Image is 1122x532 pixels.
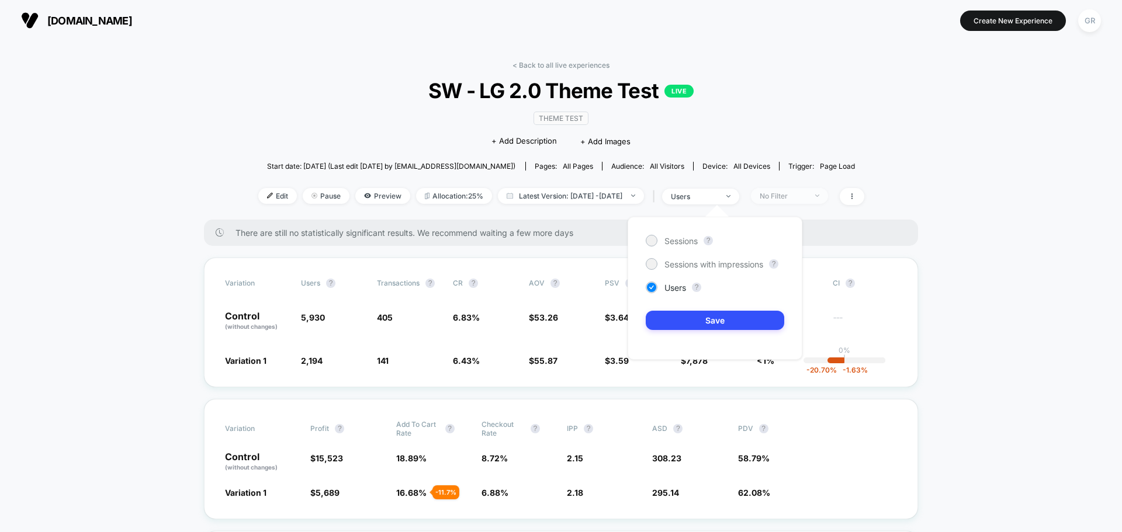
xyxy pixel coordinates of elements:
[377,312,393,322] span: 405
[225,420,289,437] span: Variation
[377,356,389,366] span: 141
[491,135,557,147] span: + Add Description
[664,283,686,293] span: Users
[704,236,713,245] button: ?
[567,453,583,463] span: 2.15
[416,188,492,204] span: Allocation: 25%
[258,188,297,204] span: Edit
[311,193,317,199] img: end
[355,188,410,204] span: Preview
[225,464,278,471] span: (without changes)
[529,356,557,366] span: $
[605,279,619,287] span: PSV
[1078,9,1101,32] div: GR
[310,424,329,433] span: Profit
[652,453,681,463] span: 308.23
[650,162,684,171] span: All Visitors
[646,311,784,330] button: Save
[482,488,508,498] span: 6.88 %
[534,112,588,125] span: Theme Test
[610,312,629,322] span: 3.64
[432,485,459,499] div: - 11.7 %
[738,453,770,463] span: 58.79 %
[482,420,525,437] span: Checkout Rate
[631,194,635,197] img: end
[225,311,289,331] p: Control
[673,424,683,433] button: ?
[584,424,593,433] button: ?
[605,312,629,322] span: $
[738,424,753,433] span: PDV
[482,453,508,463] span: 8.72 %
[846,279,855,288] button: ?
[301,356,323,366] span: 2,194
[567,424,578,433] span: IPP
[301,279,320,287] span: users
[664,236,698,246] span: Sessions
[267,162,515,171] span: Start date: [DATE] (Last edit [DATE] by [EMAIL_ADDRESS][DOMAIN_NAME])
[225,323,278,330] span: (without changes)
[738,488,770,498] span: 62.08 %
[453,356,480,366] span: 6.43 %
[535,162,593,171] div: Pages:
[310,488,340,498] span: $
[310,453,343,463] span: $
[671,192,718,201] div: users
[760,192,806,200] div: No Filter
[529,279,545,287] span: AOV
[611,162,684,171] div: Audience:
[534,356,557,366] span: 55.87
[326,279,335,288] button: ?
[693,162,779,171] span: Device:
[303,188,349,204] span: Pause
[396,453,427,463] span: 18.89 %
[839,346,850,354] p: 0%
[396,488,427,498] span: 16.68 %
[335,424,344,433] button: ?
[692,283,701,292] button: ?
[610,356,629,366] span: 3.59
[769,259,778,269] button: ?
[396,420,439,437] span: Add To Cart Rate
[534,312,558,322] span: 53.26
[529,312,558,322] span: $
[512,61,610,69] a: < Back to all live experiences
[316,453,343,463] span: 15,523
[225,356,266,366] span: Variation 1
[1075,9,1104,33] button: GR
[605,356,629,366] span: $
[664,85,694,98] p: LIVE
[726,195,730,197] img: end
[650,188,662,205] span: |
[580,137,631,146] span: + Add Images
[833,314,897,331] span: ---
[225,452,299,472] p: Control
[733,162,770,171] span: all devices
[425,193,430,199] img: rebalance
[820,162,855,171] span: Page Load
[288,78,833,103] span: SW - LG 2.0 Theme Test
[498,188,644,204] span: Latest Version: [DATE] - [DATE]
[664,259,763,269] span: Sessions with impressions
[18,11,136,30] button: [DOMAIN_NAME]
[47,15,132,27] span: [DOMAIN_NAME]
[453,279,463,287] span: CR
[837,366,868,374] span: -1.63 %
[788,162,855,171] div: Trigger:
[567,488,583,498] span: 2.18
[225,488,266,498] span: Variation 1
[425,279,435,288] button: ?
[833,279,897,288] span: CI
[806,366,837,374] span: -20.70 %
[652,424,667,433] span: ASD
[377,279,420,287] span: Transactions
[507,193,513,199] img: calendar
[531,424,540,433] button: ?
[960,11,1066,31] button: Create New Experience
[21,12,39,29] img: Visually logo
[301,312,325,322] span: 5,930
[236,228,895,238] span: There are still no statistically significant results. We recommend waiting a few more days
[563,162,593,171] span: all pages
[225,279,289,288] span: Variation
[453,312,480,322] span: 6.83 %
